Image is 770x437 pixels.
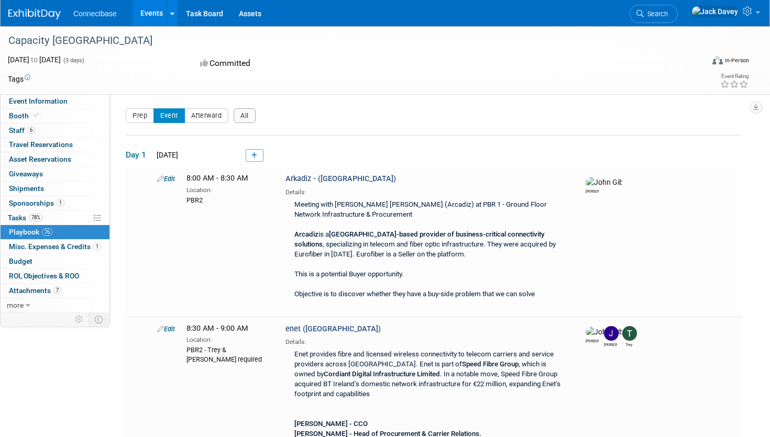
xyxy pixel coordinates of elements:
div: PBR2 - Trey & [PERSON_NAME] required [186,344,270,364]
img: ExhibitDay [8,9,61,19]
b: Arcadiz [294,230,318,238]
a: Misc. Expenses & Credits1 [1,240,109,254]
div: Trey Willis [622,341,635,348]
a: Search [630,5,678,23]
span: Tasks [8,214,43,222]
span: (3 days) [62,57,84,64]
a: Budget [1,254,109,268]
button: All [234,108,256,123]
a: Edit [157,325,175,333]
b: Speed Fibre Group [462,360,519,368]
span: Misc. Expenses & Credits [9,242,101,251]
span: more [7,301,24,309]
span: ROI, Objectives & ROO [9,272,79,280]
div: Details: [285,334,567,346]
a: Sponsorships1 [1,196,109,210]
b: Cordiant Digital Infrastructure Limited [324,370,440,378]
a: Staff6 [1,124,109,138]
img: James Grant [604,326,619,341]
a: Playbook76 [1,225,109,239]
span: to [29,55,39,64]
b: [PERSON_NAME] - CCO [294,420,368,428]
a: Asset Reservations [1,152,109,166]
span: Travel Reservations [9,140,73,149]
span: [DATE] [153,151,178,159]
span: Connectbase [73,9,117,18]
div: Meeting with [PERSON_NAME] [PERSON_NAME] (Arcadiz) at PBR 1 - Ground Floor Network Infrastructure... [285,197,567,304]
img: Trey Willis [622,326,637,341]
span: 7 [53,286,61,294]
span: 1 [93,243,101,251]
b: [GEOGRAPHIC_DATA]-based provider of business-critical connectivity solutions [294,230,545,248]
div: James Grant [604,341,617,348]
div: Committed [197,54,434,73]
span: Giveaways [9,170,43,178]
div: In-Person [724,57,749,64]
a: Attachments7 [1,284,109,298]
div: Event Format [639,54,749,70]
button: Prep [126,108,154,123]
button: Event [153,108,185,123]
span: Shipments [9,184,44,193]
span: Sponsorships [9,199,64,207]
span: Booth [9,111,41,120]
div: John Giblin [586,337,599,344]
td: Tags [8,74,30,84]
span: Arkadiz - ([GEOGRAPHIC_DATA]) [285,174,396,183]
div: PBR2 [186,195,270,205]
div: Capacity [GEOGRAPHIC_DATA] [5,31,686,50]
span: Event Information [9,97,68,105]
span: 8:30 AM - 9:00 AM [186,324,248,333]
span: 78% [29,214,43,221]
span: Staff [9,126,35,135]
div: Location: [186,184,270,195]
span: Budget [9,257,32,265]
td: Toggle Event Tabs [89,312,110,326]
a: Travel Reservations [1,138,109,152]
a: more [1,298,109,312]
span: Asset Reservations [9,155,71,163]
span: [DATE] [DATE] [8,55,61,64]
div: Details: [285,185,567,197]
span: 1 [57,199,64,207]
span: 6 [27,126,35,134]
img: John Giblin [586,177,622,187]
a: Giveaways [1,167,109,181]
a: Booth [1,109,109,123]
a: Edit [157,175,175,183]
td: Personalize Event Tab Strip [70,312,89,326]
a: Shipments [1,182,109,196]
div: John Giblin [586,187,599,194]
i: Booth reservation complete [34,113,39,118]
span: enet ([GEOGRAPHIC_DATA]) [285,324,381,333]
a: ROI, Objectives & ROO [1,269,109,283]
span: Search [644,10,668,18]
span: Attachments [9,286,61,295]
span: 8:00 AM - 8:30 AM [186,174,248,183]
button: Afterward [184,108,229,123]
img: Format-Inperson.png [712,56,723,64]
img: John Giblin [586,327,622,337]
span: Playbook [9,228,52,236]
div: Location: [186,334,270,344]
a: Event Information [1,94,109,108]
span: 76 [42,228,52,236]
img: Jack Davey [691,6,739,17]
div: Event Rating [720,74,749,79]
span: Day 1 [126,149,152,161]
a: Tasks78% [1,211,109,225]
